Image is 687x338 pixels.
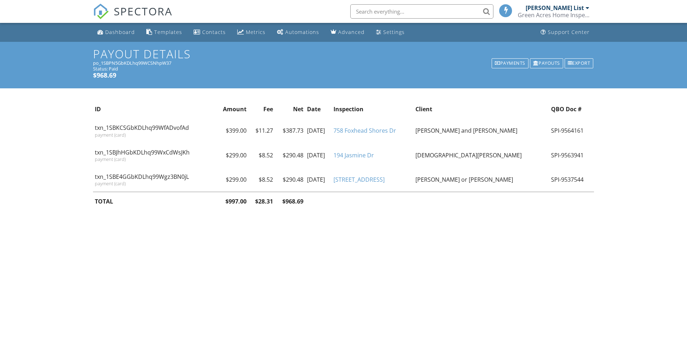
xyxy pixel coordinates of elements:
td: $290.48 [275,143,305,167]
a: Templates [143,26,185,39]
td: $387.73 [275,118,305,143]
input: Search everything... [350,4,493,19]
div: Support Center [548,29,590,35]
div: Contacts [202,29,226,35]
th: Fee [248,100,275,118]
td: txn_1SBJhHGbKDLhq99WxCdWsJKh [93,143,215,167]
th: Amount [215,100,248,118]
td: $11.27 [248,118,275,143]
th: Net [275,100,305,118]
td: [DATE] [305,118,332,143]
div: payment (card) [95,156,213,162]
td: $299.00 [215,167,248,192]
th: Inspection [332,100,414,118]
div: po_1SBPN5GbKDLhq99WCSNhpW37 [93,60,594,66]
div: [PERSON_NAME] List [526,4,584,11]
h5: $968.69 [93,72,594,79]
th: $997.00 [215,192,248,211]
div: Metrics [246,29,265,35]
div: Payments [492,58,528,68]
td: txn_1SBE4GGbKDLhq99Wgz3BN0jL [93,167,215,192]
div: Dashboard [105,29,135,35]
a: Export [564,58,594,69]
td: SPI-9563941 [549,143,594,167]
th: $968.69 [275,192,305,211]
td: $290.48 [275,167,305,192]
td: $8.52 [248,143,275,167]
th: $28.31 [248,192,275,211]
a: Support Center [538,26,593,39]
td: $299.00 [215,143,248,167]
th: TOTAL [93,192,215,211]
td: SPI-9564161 [549,118,594,143]
a: 194 Jasmine Dr [333,151,374,159]
a: Contacts [191,26,229,39]
div: payment (card) [95,181,213,186]
th: ID [93,100,215,118]
td: [PERSON_NAME] and [PERSON_NAME] [414,118,549,143]
td: SPI-9537544 [549,167,594,192]
a: 758 Foxhead Shores Dr [333,127,396,134]
td: [DEMOGRAPHIC_DATA][PERSON_NAME] [414,143,549,167]
a: SPECTORA [93,10,172,25]
div: Export [565,58,594,68]
h1: Payout Details [93,48,594,60]
span: SPECTORA [114,4,172,19]
div: Templates [154,29,182,35]
img: The Best Home Inspection Software - Spectora [93,4,109,19]
th: Client [414,100,549,118]
div: Automations [285,29,319,35]
td: $399.00 [215,118,248,143]
th: QBO Doc # [549,100,594,118]
a: [STREET_ADDRESS] [333,176,385,183]
a: Payouts [529,58,564,69]
div: Status: Paid [93,66,594,72]
a: Metrics [234,26,268,39]
td: [DATE] [305,167,332,192]
a: Dashboard [94,26,138,39]
td: [DATE] [305,143,332,167]
a: Settings [373,26,408,39]
a: Payments [491,58,529,69]
th: Date [305,100,332,118]
a: Advanced [328,26,367,39]
td: [PERSON_NAME] or [PERSON_NAME] [414,167,549,192]
a: Automations (Basic) [274,26,322,39]
div: payment (card) [95,132,213,138]
div: Green Acres Home Inspections LLC [518,11,589,19]
td: txn_1SBKCSGbKDLhq99WfADvofAd [93,118,215,143]
div: Payouts [530,58,563,68]
div: Advanced [338,29,365,35]
div: Settings [383,29,405,35]
td: $8.52 [248,167,275,192]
